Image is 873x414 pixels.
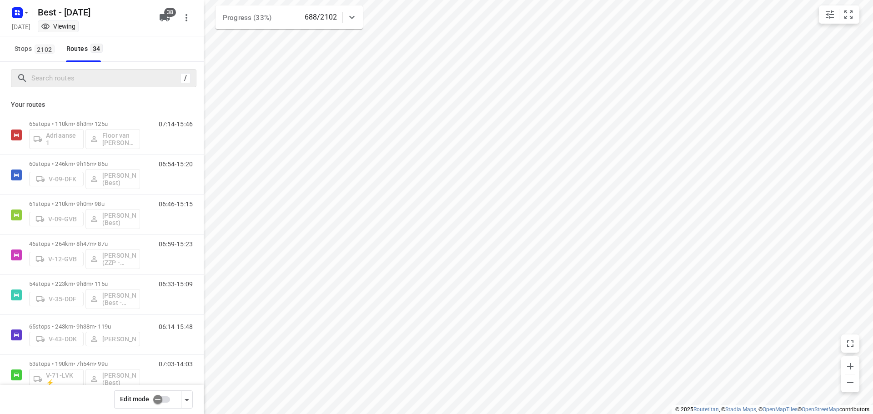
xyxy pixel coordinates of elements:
span: 38 [164,8,176,17]
span: Stops [15,43,57,55]
div: / [181,73,191,83]
button: Map settings [821,5,839,24]
button: 38 [156,9,174,27]
p: 46 stops • 264km • 8h47m • 87u [29,240,140,247]
input: Search routes [31,71,181,85]
div: You are currently in view mode. To make any changes, go to edit project. [41,22,75,31]
p: Your routes [11,100,193,110]
span: Progress (33%) [223,14,271,22]
p: 06:33-15:09 [159,280,193,288]
span: Edit mode [120,395,149,403]
p: 06:54-15:20 [159,160,193,168]
a: OpenMapTiles [763,406,798,413]
p: 06:14-15:48 [159,323,193,330]
p: 06:46-15:15 [159,200,193,208]
span: 2102 [35,45,55,54]
p: 53 stops • 190km • 7h54m • 99u [29,360,140,367]
li: © 2025 , © , © © contributors [675,406,869,413]
span: 34 [90,44,103,53]
div: Progress (33%)688/2102 [216,5,363,29]
button: Fit zoom [839,5,858,24]
p: 06:59-15:23 [159,240,193,248]
a: Stadia Maps [725,406,756,413]
p: 07:14-15:46 [159,120,193,128]
div: Driver app settings [181,394,192,405]
p: 60 stops • 246km • 9h16m • 86u [29,160,140,167]
a: Routetitan [693,406,719,413]
p: 65 stops • 243km • 9h38m • 119u [29,323,140,330]
p: 688/2102 [305,12,337,23]
p: 54 stops • 223km • 9h8m • 115u [29,280,140,287]
p: 65 stops • 110km • 8h3m • 125u [29,120,140,127]
button: More [177,9,196,27]
a: OpenStreetMap [802,406,839,413]
p: 61 stops • 210km • 9h0m • 98u [29,200,140,207]
div: Routes [66,43,105,55]
p: 07:03-14:03 [159,360,193,368]
div: small contained button group [819,5,859,24]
